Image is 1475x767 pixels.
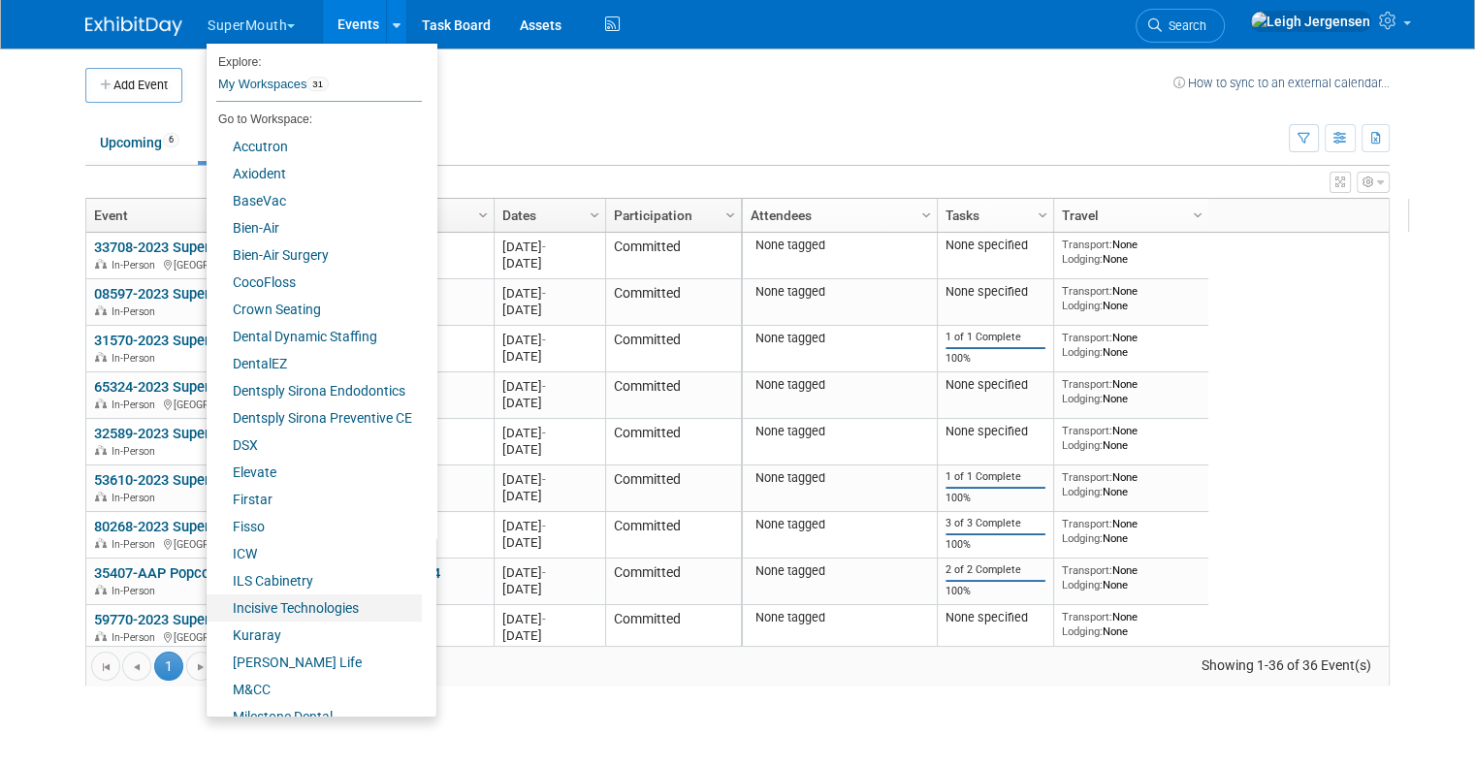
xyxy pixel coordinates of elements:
[207,323,422,350] a: Dental Dynamic Staffing
[502,332,596,348] div: [DATE]
[502,199,593,232] a: Dates
[1062,438,1103,452] span: Lodging:
[946,238,1046,253] div: None specified
[193,659,208,675] span: Go to the next page
[94,199,481,232] a: Event
[207,350,422,377] a: DentalEZ
[1062,252,1103,266] span: Lodging:
[502,239,596,255] div: [DATE]
[112,305,161,318] span: In-Person
[207,50,422,68] li: Explore:
[207,241,422,269] a: Bien-Air Surgery
[95,585,107,594] img: In-Person Event
[207,214,422,241] a: Bien-Air
[198,124,277,161] a: Past36
[95,305,107,315] img: In-Person Event
[207,513,422,540] a: Fisso
[95,492,107,501] img: In-Person Event
[542,519,546,533] span: -
[916,199,938,228] a: Column Settings
[1062,238,1202,266] div: None None
[85,124,194,161] a: Upcoming6
[542,472,546,487] span: -
[542,333,546,347] span: -
[605,605,741,652] td: Committed
[207,160,422,187] a: Axiodent
[207,269,422,296] a: CocoFloss
[112,352,161,365] span: In-Person
[502,488,596,504] div: [DATE]
[1062,284,1202,312] div: None None
[751,563,930,579] div: None tagged
[94,611,282,628] a: 59770-2023 SuperMouth AAP
[207,567,422,594] a: ILS Cabinetry
[751,610,930,625] div: None tagged
[207,594,422,622] a: Incisive Technologies
[1062,470,1202,498] div: None None
[95,445,107,455] img: In-Person Event
[605,512,741,559] td: Committed
[918,208,934,223] span: Column Settings
[1250,11,1371,32] img: Leigh Jergensen
[95,259,107,269] img: In-Person Event
[1062,563,1112,577] span: Transport:
[751,284,930,300] div: None tagged
[946,470,1046,484] div: 1 of 1 Complete
[1183,652,1389,679] span: Showing 1-36 of 36 Event(s)
[502,255,596,272] div: [DATE]
[1062,578,1103,591] span: Lodging:
[1062,610,1202,638] div: None None
[112,631,161,644] span: In-Person
[502,425,596,441] div: [DATE]
[94,628,485,645] div: [GEOGRAPHIC_DATA], [GEOGRAPHIC_DATA]
[207,459,422,486] a: Elevate
[542,240,546,254] span: -
[112,538,161,551] span: In-Person
[1033,199,1054,228] a: Column Settings
[207,622,422,649] a: Kuraray
[98,659,113,675] span: Go to the first page
[542,379,546,394] span: -
[585,199,606,228] a: Column Settings
[946,284,1046,300] div: None specified
[502,627,596,644] div: [DATE]
[94,471,381,489] a: 53610-2023 SuperMouth Collaboration Cures
[502,395,596,411] div: [DATE]
[94,396,485,412] div: [GEOGRAPHIC_DATA], [GEOGRAPHIC_DATA]
[614,199,728,232] a: Participation
[1062,331,1112,344] span: Transport:
[605,326,741,372] td: Committed
[94,285,292,303] a: 08597-2023 SuperMouth AAPD
[502,441,596,458] div: [DATE]
[502,534,596,551] div: [DATE]
[95,352,107,362] img: In-Person Event
[605,419,741,465] td: Committed
[751,199,924,232] a: Attendees
[722,208,738,223] span: Column Settings
[1062,299,1103,312] span: Lodging:
[751,470,930,486] div: None tagged
[1173,76,1390,90] a: How to sync to an external calendar...
[1062,377,1202,405] div: None None
[502,302,596,318] div: [DATE]
[207,431,422,459] a: DSX
[207,540,422,567] a: ICW
[946,517,1046,530] div: 3 of 3 Complete
[207,649,422,676] a: [PERSON_NAME] Life
[1062,331,1202,359] div: None None
[587,208,602,223] span: Column Settings
[85,68,182,103] button: Add Event
[946,352,1046,366] div: 100%
[216,68,422,101] a: My Workspaces31
[1162,18,1206,33] span: Search
[154,652,183,681] span: 1
[207,133,422,160] a: Accutron
[95,399,107,408] img: In-Person Event
[94,332,383,349] a: 31570-2023 SuperMouth Hanging Sign Repair
[207,187,422,214] a: BaseVac
[475,208,491,223] span: Column Settings
[1062,517,1112,530] span: Transport:
[1136,9,1225,43] a: Search
[1062,485,1103,498] span: Lodging:
[207,377,422,404] a: Dentsply Sirona Endodontics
